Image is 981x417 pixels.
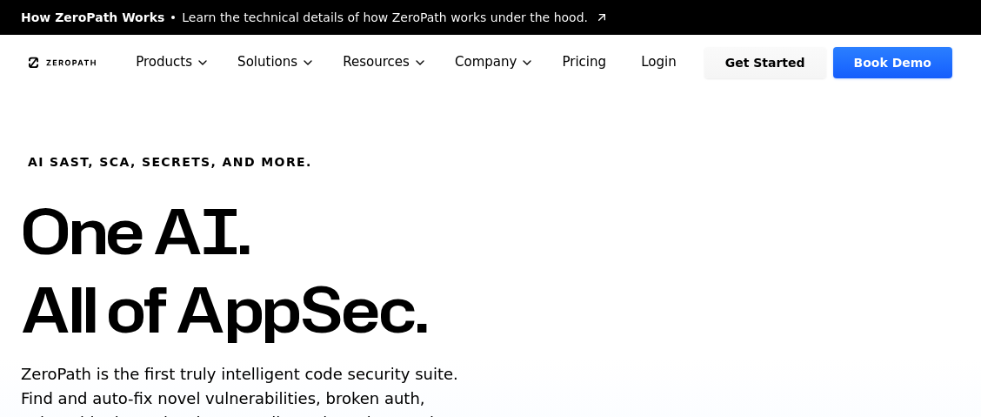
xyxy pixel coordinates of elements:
a: Book Demo [833,47,952,78]
a: Get Started [704,47,826,78]
span: How ZeroPath Works [21,9,164,26]
button: Solutions [224,35,329,90]
a: How ZeroPath WorksLearn the technical details of how ZeroPath works under the hood. [21,9,609,26]
button: Resources [329,35,441,90]
span: Learn the technical details of how ZeroPath works under the hood. [182,9,588,26]
button: Products [122,35,224,90]
a: Pricing [548,35,620,90]
a: Login [620,47,697,78]
button: Company [441,35,549,90]
h1: One AI. All of AppSec. [21,192,427,348]
h6: AI SAST, SCA, Secrets, and more. [28,153,312,171]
